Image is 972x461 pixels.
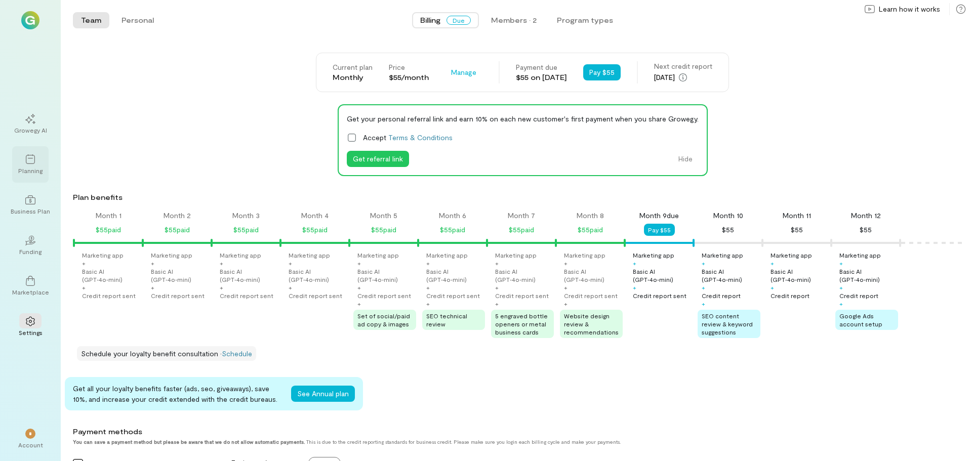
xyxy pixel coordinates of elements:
a: Business Plan [12,187,49,223]
div: Basic AI (GPT‑4o‑mini) [495,267,554,283]
div: + [220,283,223,291]
div: Marketing app [82,251,124,259]
div: Basic AI (GPT‑4o‑mini) [82,267,141,283]
button: Personal [113,12,162,28]
div: + [839,300,843,308]
button: See Annual plan [291,386,355,402]
button: Team [73,12,109,28]
div: + [82,259,86,267]
div: [DATE] [654,71,712,83]
div: Credit report sent [633,291,686,300]
div: Manage [445,64,482,80]
div: Marketing app [495,251,537,259]
span: Google Ads account setup [839,312,882,327]
div: Get all your loyalty benefits faster (ads, seo, giveaways), save 10%, and increase your credit ex... [73,383,283,404]
span: SEO technical review [426,312,467,327]
div: Growegy AI [14,126,47,134]
div: *Account [12,421,49,457]
a: Marketplace [12,268,49,304]
div: + [702,300,705,308]
div: Current plan [333,62,373,72]
div: Credit report sent [495,291,549,300]
div: Month 11 [783,211,811,221]
div: + [151,283,154,291]
div: Marketing app [702,251,743,259]
div: + [495,283,499,291]
div: + [702,259,705,267]
div: Basic AI (GPT‑4o‑mini) [564,267,623,283]
span: 5 engraved bottle openers or metal business cards [495,312,548,336]
div: Credit report [839,291,878,300]
div: + [771,283,774,291]
div: $55 on [DATE] [516,72,567,82]
span: Learn how it works [879,4,940,14]
div: $55 paid [509,224,534,236]
div: Month 1 [96,211,121,221]
div: + [426,283,430,291]
div: Month 5 [370,211,397,221]
div: Planning [18,166,43,175]
div: Credit report sent [289,291,342,300]
div: Credit report sent [151,291,205,300]
div: Month 8 [577,211,604,221]
div: Month 3 [232,211,260,221]
div: Plan benefits [73,192,968,202]
div: Marketing app [426,251,468,259]
div: Month 9 due [639,211,679,221]
div: $55 paid [440,224,465,236]
div: Month 10 [713,211,743,221]
a: Funding [12,227,49,264]
div: + [702,283,705,291]
div: Settings [19,328,43,337]
div: Payment methods [73,427,878,437]
div: Credit report sent [220,291,273,300]
div: + [426,300,430,308]
div: Basic AI (GPT‑4o‑mini) [357,267,416,283]
div: + [151,259,154,267]
div: Marketing app [564,251,605,259]
div: Basic AI (GPT‑4o‑mini) [151,267,210,283]
div: Marketing app [289,251,330,259]
span: Manage [451,67,476,77]
button: Get referral link [347,151,409,167]
div: This is due to the credit reporting standards for business credit. Please make sure you login eac... [73,439,878,445]
div: Marketing app [771,251,812,259]
div: + [839,259,843,267]
div: Month 7 [508,211,535,221]
div: + [564,283,568,291]
div: Basic AI (GPT‑4o‑mini) [220,267,278,283]
span: Due [447,16,471,25]
div: Month 4 [301,211,329,221]
div: Basic AI (GPT‑4o‑mini) [702,267,760,283]
div: + [357,259,361,267]
div: Basic AI (GPT‑4o‑mini) [633,267,692,283]
div: Marketing app [839,251,881,259]
div: Month 2 [164,211,191,221]
div: $55 [722,224,734,236]
a: Growegy AI [12,106,49,142]
div: + [426,259,430,267]
div: $55/month [389,72,429,82]
button: Pay $55 [644,224,675,236]
div: Basic AI (GPT‑4o‑mini) [839,267,898,283]
div: $55 paid [371,224,396,236]
div: $55 paid [165,224,190,236]
div: + [357,300,361,308]
a: Terms & Conditions [388,133,453,142]
div: + [771,259,774,267]
div: $55 [791,224,803,236]
button: Pay $55 [583,64,621,80]
div: $55 [860,224,872,236]
div: Get your personal referral link and earn 10% on each new customer's first payment when you share ... [347,113,699,124]
div: + [839,283,843,291]
button: Program types [549,12,621,28]
div: Account [18,441,43,449]
span: SEO content review & keyword suggestions [702,312,753,336]
span: Set of social/paid ad copy & images [357,312,410,327]
div: + [564,259,568,267]
div: + [220,259,223,267]
div: + [495,259,499,267]
div: Marketing app [633,251,674,259]
div: + [495,300,499,308]
div: Basic AI (GPT‑4o‑mini) [771,267,829,283]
